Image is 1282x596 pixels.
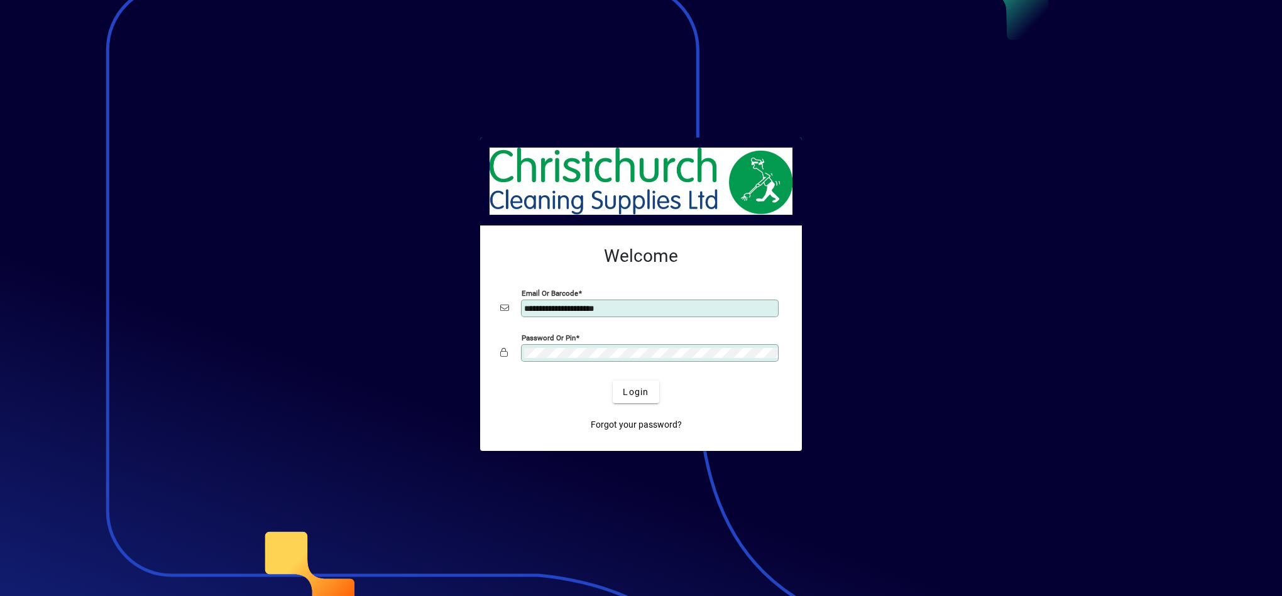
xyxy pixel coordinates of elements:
h2: Welcome [500,246,782,267]
span: Login [623,386,649,399]
mat-label: Password or Pin [522,333,576,342]
a: Forgot your password? [586,413,687,436]
span: Forgot your password? [591,418,682,431]
button: Login [613,381,659,403]
mat-label: Email or Barcode [522,289,578,298]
